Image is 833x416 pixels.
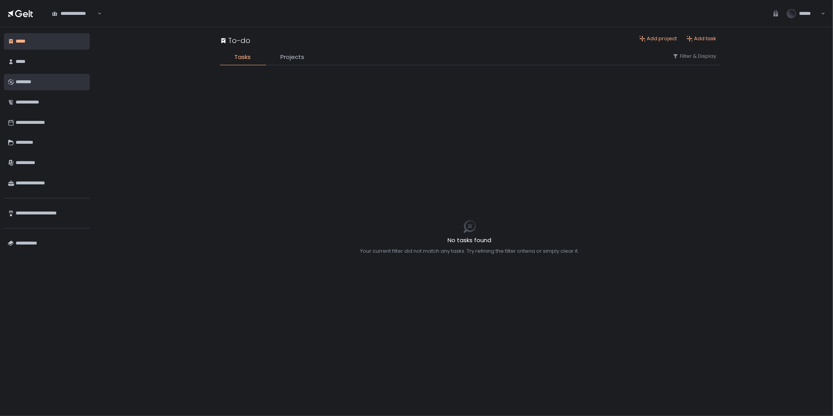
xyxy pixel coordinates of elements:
div: To-do [220,35,251,46]
input: Search for option [96,10,97,18]
button: Add project [639,35,677,42]
button: Filter & Display [672,53,717,60]
div: Your current filter did not match any tasks. Try refining the filter criteria or simply clear it. [360,248,579,255]
button: Add task [687,35,717,42]
div: Search for option [47,5,102,21]
h2: No tasks found [360,236,579,245]
span: Tasks [235,53,251,62]
span: Projects [281,53,305,62]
